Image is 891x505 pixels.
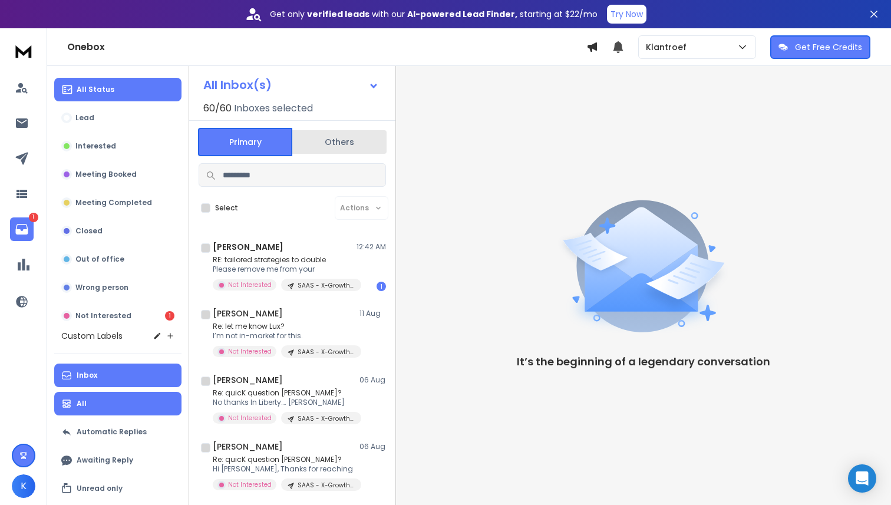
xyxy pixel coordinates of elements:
[213,322,354,331] p: Re: let me know Lux?
[215,203,238,213] label: Select
[298,414,354,423] p: SAAS - X-Growth360 | [GEOGRAPHIC_DATA] | 10+
[194,73,388,97] button: All Inbox(s)
[77,371,97,380] p: Inbox
[357,242,386,252] p: 12:42 AM
[213,331,354,341] p: I’m not in-market for this.
[213,388,354,398] p: Re: quicK question [PERSON_NAME]?
[75,226,103,236] p: Closed
[307,8,369,20] strong: verified leads
[292,129,387,155] button: Others
[228,280,272,289] p: Not Interested
[203,79,272,91] h1: All Inbox(s)
[213,464,354,474] p: Hi [PERSON_NAME], Thanks for reaching
[75,170,137,179] p: Meeting Booked
[213,308,283,319] h1: [PERSON_NAME]
[270,8,598,20] p: Get only with our starting at $22/mo
[77,427,147,437] p: Automatic Replies
[607,5,646,24] button: Try Now
[298,481,354,490] p: SAAS - X-Growth360 | [GEOGRAPHIC_DATA] | 10+
[75,113,94,123] p: Lead
[54,134,181,158] button: Interested
[848,464,876,493] div: Open Intercom Messenger
[359,309,386,318] p: 11 Aug
[610,8,643,20] p: Try Now
[213,241,283,253] h1: [PERSON_NAME]
[213,398,354,407] p: No thanks In Liberty…. [PERSON_NAME]
[67,40,586,54] h1: Onebox
[198,128,292,156] button: Primary
[795,41,862,53] p: Get Free Credits
[75,311,131,321] p: Not Interested
[54,78,181,101] button: All Status
[54,392,181,415] button: All
[213,441,283,453] h1: [PERSON_NAME]
[359,442,386,451] p: 06 Aug
[54,106,181,130] button: Lead
[77,484,123,493] p: Unread only
[54,276,181,299] button: Wrong person
[770,35,870,59] button: Get Free Credits
[213,455,354,464] p: Re: quicK question [PERSON_NAME]?
[54,219,181,243] button: Closed
[228,414,272,423] p: Not Interested
[77,85,114,94] p: All Status
[54,364,181,387] button: Inbox
[77,456,133,465] p: Awaiting Reply
[228,347,272,356] p: Not Interested
[234,101,313,115] h3: Inboxes selected
[54,163,181,186] button: Meeting Booked
[54,477,181,500] button: Unread only
[377,282,386,291] div: 1
[54,420,181,444] button: Automatic Replies
[54,448,181,472] button: Awaiting Reply
[75,198,152,207] p: Meeting Completed
[203,101,232,115] span: 60 / 60
[12,40,35,62] img: logo
[213,265,354,274] p: Please remove me from your
[12,474,35,498] button: K
[54,191,181,214] button: Meeting Completed
[10,217,34,241] a: 1
[54,304,181,328] button: Not Interested1
[213,374,283,386] h1: [PERSON_NAME]
[298,348,354,357] p: SAAS - X-Growth360 | [GEOGRAPHIC_DATA] | 10+
[213,255,354,265] p: RE: tailored strategies to double
[228,480,272,489] p: Not Interested
[29,213,38,222] p: 1
[298,281,354,290] p: SAAS - X-Growth360 | [GEOGRAPHIC_DATA] | 10+
[54,247,181,271] button: Out of office
[646,41,691,53] p: Klantroef
[75,283,128,292] p: Wrong person
[165,311,174,321] div: 1
[517,354,770,370] p: It’s the beginning of a legendary conversation
[75,141,116,151] p: Interested
[359,375,386,385] p: 06 Aug
[61,330,123,342] h3: Custom Labels
[407,8,517,20] strong: AI-powered Lead Finder,
[75,255,124,264] p: Out of office
[77,399,87,408] p: All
